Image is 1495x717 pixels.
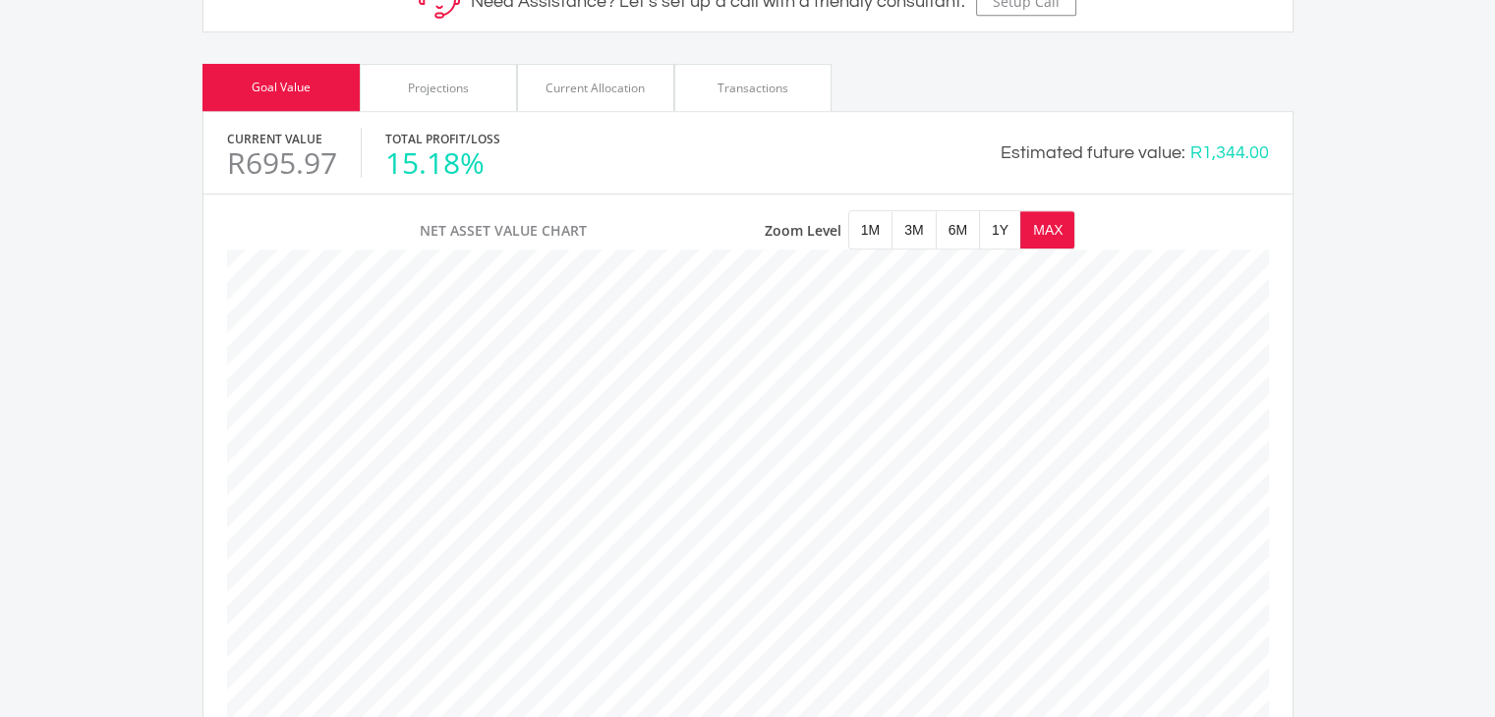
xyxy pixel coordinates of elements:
button: 1M [849,211,891,248]
label: Total Profit/Loss [385,131,500,148]
div: Goal Value [252,79,311,96]
button: 3M [892,211,935,248]
button: 1Y [980,211,1020,248]
div: Transactions [718,80,788,97]
div: Projections [408,80,469,97]
span: Net Asset Value Chart [420,220,587,241]
div: R695.97 [227,148,337,178]
span: Zoom Level [765,220,841,241]
div: 15.18% [385,148,500,178]
div: Current Allocation [546,80,645,97]
button: 6M [937,211,979,248]
div: Estimated future value: [1001,139,1185,166]
div: R1,344.00 [1190,139,1269,166]
button: MAX [1021,211,1074,248]
label: Current Value [227,131,322,148]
